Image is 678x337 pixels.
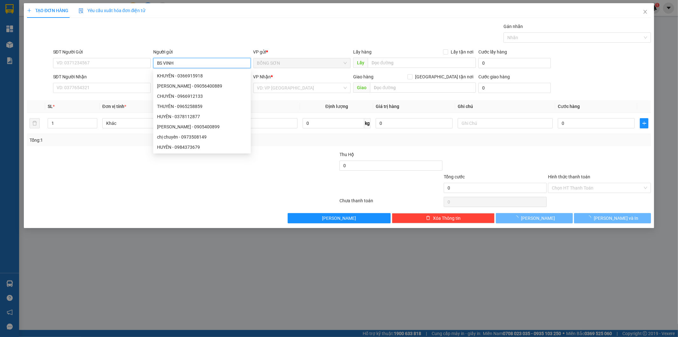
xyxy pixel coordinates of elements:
[325,104,348,109] span: Định lượng
[558,104,580,109] span: Cước hàng
[41,5,106,20] div: [GEOGRAPHIC_DATA]
[478,58,551,68] input: Cước lấy hàng
[353,49,372,54] span: Lấy hàng
[376,104,399,109] span: Giá trị hàng
[253,74,271,79] span: VP Nhận
[353,82,370,93] span: Giao
[102,104,126,109] span: Đơn vị tính
[364,118,371,128] span: kg
[5,5,37,21] div: BỒNG SƠN
[521,215,555,222] span: [PERSON_NAME]
[368,58,476,68] input: Dọc đường
[79,8,146,13] span: Yêu cầu xuất hóa đơn điện tử
[153,111,251,122] div: HUYÊN - 0378112877
[458,118,553,128] input: Ghi Chú
[41,20,106,27] div: LỆ
[496,213,573,223] button: [PERSON_NAME]
[153,48,251,55] div: Người gửi
[157,133,247,140] div: chị chuyên - 0973508149
[353,58,368,68] span: Lấy
[643,9,648,14] span: close
[339,197,443,208] div: Chưa thanh toán
[433,215,461,222] span: Xóa Thông tin
[392,213,495,223] button: deleteXóa Thông tin
[157,144,247,151] div: HUYÊN - 0984373679
[157,113,247,120] div: HUYÊN - 0378112877
[426,216,430,221] span: delete
[5,21,37,28] div: HUYỀN
[413,73,476,80] span: [GEOGRAPHIC_DATA] tận nơi
[157,103,247,110] div: THUYÊN - 0965258859
[478,74,510,79] label: Cước giao hàng
[253,48,351,55] div: VP gửi
[548,174,590,179] label: Hình thức thanh toán
[153,101,251,111] div: THUYÊN - 0965258859
[478,49,507,54] label: Cước lấy hàng
[27,8,68,13] span: TẠO ĐƠN HÀNG
[322,215,356,222] span: [PERSON_NAME]
[503,24,523,29] label: Gán nhãn
[257,58,347,68] span: BỒNG SƠN
[640,118,648,128] button: plus
[478,83,551,93] input: Cước giao hàng
[444,174,465,179] span: Tổng cước
[376,118,453,128] input: 0
[455,100,555,113] th: Ghi chú
[40,40,68,47] span: Chưa cước
[30,118,40,128] button: delete
[30,137,262,144] div: Tổng: 1
[594,215,638,222] span: [PERSON_NAME] và In
[48,104,53,109] span: SL
[153,142,251,152] div: HUYÊN - 0984373679
[288,213,391,223] button: [PERSON_NAME]
[153,81,251,91] div: HÙNG THUYÊN - 09056400889
[448,48,476,55] span: Lấy tận nơi
[157,93,247,100] div: CHUYÊN - 0966912133
[157,123,247,130] div: [PERSON_NAME] - 0905400899
[27,8,31,13] span: plus
[153,122,251,132] div: HÙNG THUYÊN - 0905400899
[106,118,194,128] span: Khác
[636,3,654,21] button: Close
[53,73,151,80] div: SĐT Người Nhận
[153,132,251,142] div: chị chuyên - 0973508149
[79,8,84,13] img: icon
[157,72,247,79] div: KHUYÊN - 0366915918
[53,48,151,55] div: SĐT Người Gửi
[41,5,57,12] span: Nhận:
[339,152,354,157] span: Thu Hộ
[5,6,15,13] span: Gửi:
[370,82,476,93] input: Dọc đường
[640,121,648,126] span: plus
[514,216,521,220] span: loading
[587,216,594,220] span: loading
[353,74,373,79] span: Giao hàng
[157,82,247,90] div: [PERSON_NAME] - 09056400889
[574,213,651,223] button: [PERSON_NAME] và In
[153,71,251,81] div: KHUYÊN - 0366915918
[153,91,251,101] div: CHUYÊN - 0966912133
